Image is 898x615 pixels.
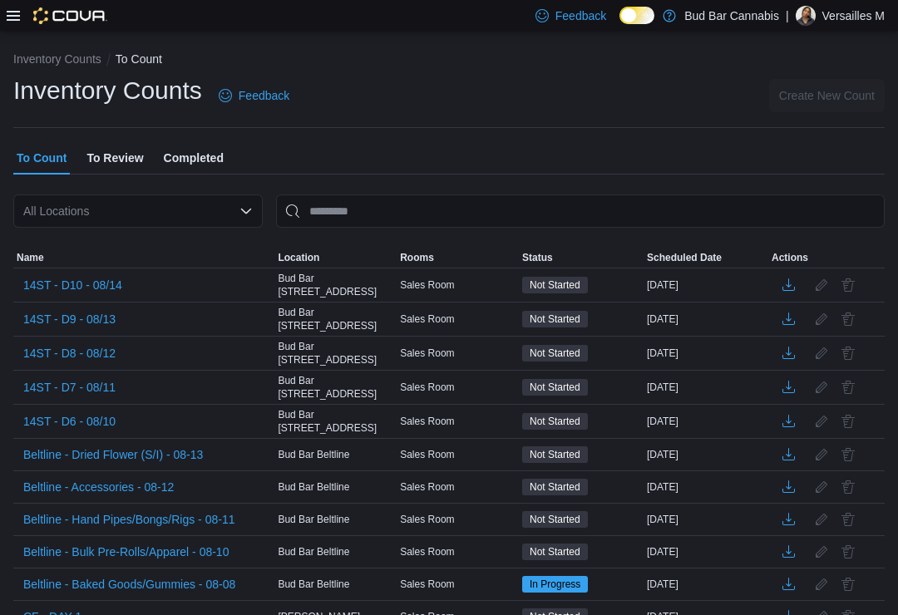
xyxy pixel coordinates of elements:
[530,278,580,293] span: Not Started
[530,346,580,361] span: Not Started
[274,248,397,268] button: Location
[530,380,580,395] span: Not Started
[23,544,229,560] span: Beltline - Bulk Pre-Rolls/Apparel - 08-10
[23,277,122,293] span: 14ST - D10 - 08/14
[13,74,202,107] h1: Inventory Counts
[278,480,349,494] span: Bud Bar Beltline
[838,411,858,431] button: Delete
[530,512,580,527] span: Not Started
[838,574,858,594] button: Delete
[619,7,654,24] input: Dark Mode
[278,448,349,461] span: Bud Bar Beltline
[13,51,885,71] nav: An example of EuiBreadcrumbs
[522,379,588,396] span: Not Started
[33,7,107,24] img: Cova
[276,194,885,228] input: This is a search bar. After typing your query, hit enter to filter the results lower in the page.
[555,7,606,24] span: Feedback
[17,375,122,400] button: 14ST - D7 - 08/11
[644,411,768,431] div: [DATE]
[812,375,831,400] button: Edit count details
[23,413,116,430] span: 14ST - D6 - 08/10
[278,272,393,298] span: Bud Bar [STREET_ADDRESS]
[278,251,319,264] span: Location
[23,345,116,362] span: 14ST - D8 - 08/12
[838,309,858,329] button: Delete
[644,343,768,363] div: [DATE]
[13,52,101,66] button: Inventory Counts
[278,513,349,526] span: Bud Bar Beltline
[23,479,174,495] span: Beltline - Accessories - 08-12
[23,311,116,327] span: 14ST - D9 - 08/13
[772,251,808,264] span: Actions
[838,445,858,465] button: Delete
[522,511,588,528] span: Not Started
[23,446,203,463] span: Beltline - Dried Flower (S/I) - 08-13
[796,6,816,26] div: Versailles M
[23,379,116,396] span: 14ST - D7 - 08/11
[23,511,234,528] span: Beltline - Hand Pipes/Bongs/Rigs - 08-11
[812,442,831,467] button: Edit count details
[644,275,768,295] div: [DATE]
[812,307,831,332] button: Edit count details
[116,52,162,66] button: To Count
[397,343,519,363] div: Sales Room
[838,542,858,562] button: Delete
[17,539,235,564] button: Beltline - Bulk Pre-Rolls/Apparel - 08-10
[786,6,789,26] p: |
[812,273,831,298] button: Edit count details
[17,507,241,532] button: Beltline - Hand Pipes/Bongs/Rigs - 08-11
[644,377,768,397] div: [DATE]
[17,572,242,597] button: Beltline - Baked Goods/Gummies - 08-08
[644,477,768,497] div: [DATE]
[397,477,519,497] div: Sales Room
[17,141,67,175] span: To Count
[530,447,580,462] span: Not Started
[530,577,580,592] span: In Progress
[644,574,768,594] div: [DATE]
[812,475,831,499] button: Edit count details
[278,578,349,591] span: Bud Bar Beltline
[530,414,580,429] span: Not Started
[13,248,274,268] button: Name
[530,480,580,494] span: Not Started
[644,248,768,268] button: Scheduled Date
[644,445,768,465] div: [DATE]
[239,204,253,218] button: Open list of options
[522,311,588,327] span: Not Started
[278,374,393,401] span: Bud Bar [STREET_ADDRESS]
[239,87,289,104] span: Feedback
[769,79,885,112] button: Create New Count
[397,411,519,431] div: Sales Room
[164,141,224,175] span: Completed
[17,273,129,298] button: 14ST - D10 - 08/14
[838,509,858,529] button: Delete
[812,572,831,597] button: Edit count details
[812,409,831,434] button: Edit count details
[530,544,580,559] span: Not Started
[17,442,210,467] button: Beltline - Dried Flower (S/I) - 08-13
[397,509,519,529] div: Sales Room
[644,542,768,562] div: [DATE]
[23,576,235,593] span: Beltline - Baked Goods/Gummies - 08-08
[17,409,122,434] button: 14ST - D6 - 08/10
[397,248,519,268] button: Rooms
[838,275,858,295] button: Delete
[400,251,434,264] span: Rooms
[17,251,44,264] span: Name
[522,251,553,264] span: Status
[17,475,180,499] button: Beltline - Accessories - 08-12
[522,544,588,560] span: Not Started
[522,345,588,362] span: Not Started
[619,24,620,25] span: Dark Mode
[838,343,858,363] button: Delete
[812,341,831,366] button: Edit count details
[522,277,588,293] span: Not Started
[397,377,519,397] div: Sales Room
[644,509,768,529] div: [DATE]
[17,341,122,366] button: 14ST - D8 - 08/12
[838,377,858,397] button: Delete
[779,87,875,104] span: Create New Count
[397,275,519,295] div: Sales Room
[838,477,858,497] button: Delete
[278,340,393,367] span: Bud Bar [STREET_ADDRESS]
